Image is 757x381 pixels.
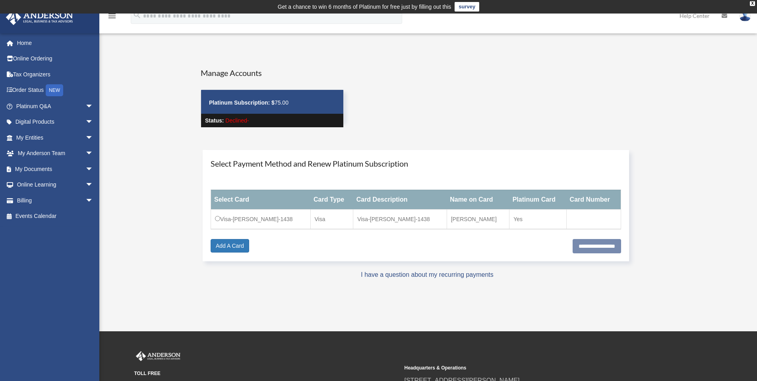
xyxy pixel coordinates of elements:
[6,130,105,146] a: My Entitiesarrow_drop_down
[225,117,249,124] span: Declined-
[85,146,101,162] span: arrow_drop_down
[211,209,311,229] td: Visa-[PERSON_NAME]-1438
[85,98,101,115] span: arrow_drop_down
[6,192,105,208] a: Billingarrow_drop_down
[4,10,76,25] img: Anderson Advisors Platinum Portal
[310,190,353,209] th: Card Type
[85,192,101,209] span: arrow_drop_down
[209,98,335,108] p: 75.00
[6,98,105,114] a: Platinum Q&Aarrow_drop_down
[739,10,751,21] img: User Pic
[750,1,755,6] div: close
[107,14,117,21] a: menu
[6,114,105,130] a: Digital Productsarrow_drop_down
[6,208,105,224] a: Events Calendar
[133,11,141,19] i: search
[6,35,105,51] a: Home
[353,209,447,229] td: Visa-[PERSON_NAME]-1438
[134,369,399,378] small: TOLL FREE
[107,11,117,21] i: menu
[405,364,669,372] small: Headquarters & Operations
[209,99,275,106] strong: Platinum Subscription: $
[6,177,105,193] a: Online Learningarrow_drop_down
[361,271,494,278] a: I have a question about my recurring payments
[6,66,105,82] a: Tax Organizers
[509,209,567,229] td: Yes
[310,209,353,229] td: Visa
[353,190,447,209] th: Card Description
[567,190,621,209] th: Card Number
[447,190,509,209] th: Name on Card
[6,51,105,67] a: Online Ordering
[6,161,105,177] a: My Documentsarrow_drop_down
[6,82,105,99] a: Order StatusNEW
[509,190,567,209] th: Platinum Card
[46,84,63,96] div: NEW
[85,177,101,193] span: arrow_drop_down
[85,130,101,146] span: arrow_drop_down
[211,158,621,169] h4: Select Payment Method and Renew Platinum Subscription
[134,351,182,362] img: Anderson Advisors Platinum Portal
[211,239,249,253] a: Add A Card
[205,117,224,124] strong: Status:
[85,161,101,177] span: arrow_drop_down
[201,67,344,78] h4: Manage Accounts
[85,114,101,130] span: arrow_drop_down
[455,2,479,12] a: survey
[447,209,509,229] td: [PERSON_NAME]
[6,146,105,161] a: My Anderson Teamarrow_drop_down
[211,190,311,209] th: Select Card
[278,2,451,12] div: Get a chance to win 6 months of Platinum for free just by filling out this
